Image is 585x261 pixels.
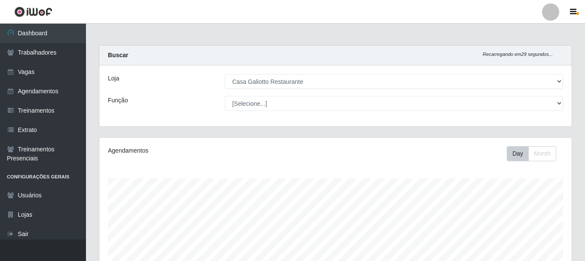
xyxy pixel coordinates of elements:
[507,146,529,161] button: Day
[108,74,119,83] label: Loja
[14,6,52,17] img: CoreUI Logo
[507,146,563,161] div: Toolbar with button groups
[108,52,128,58] strong: Buscar
[108,96,128,105] label: Função
[483,52,553,57] i: Recarregando em 29 segundos...
[108,146,290,155] div: Agendamentos
[507,146,556,161] div: First group
[528,146,556,161] button: Month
